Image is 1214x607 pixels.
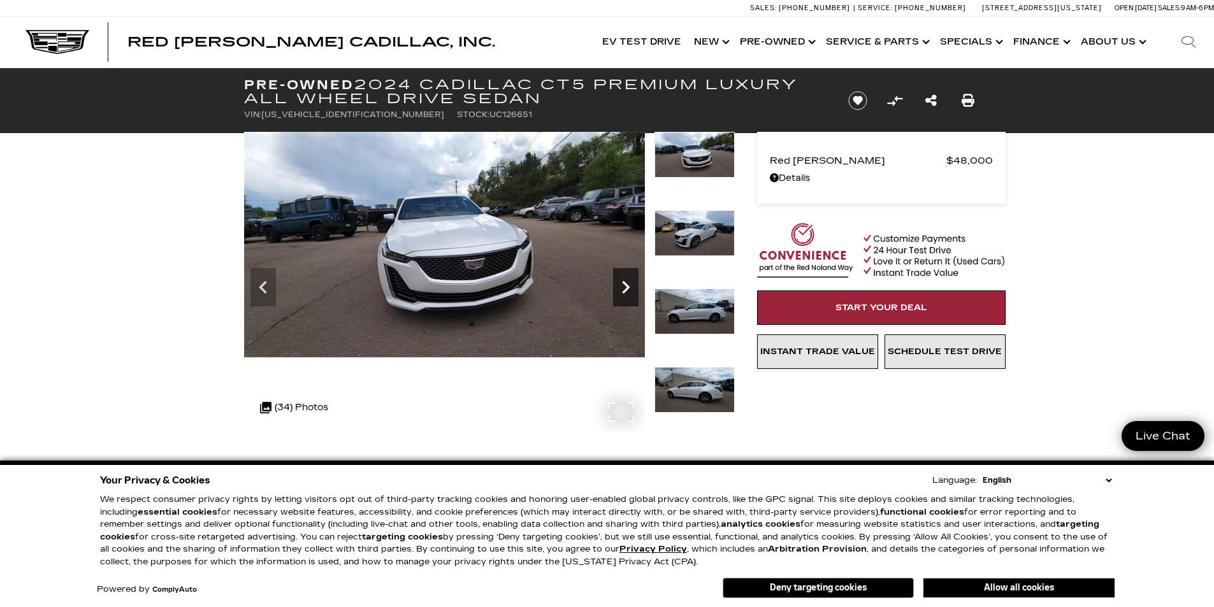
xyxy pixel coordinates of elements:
[97,585,197,594] div: Powered by
[932,476,977,485] div: Language:
[750,4,777,12] span: Sales:
[100,494,1115,568] p: We respect consumer privacy rights by letting visitors opt out of third-party tracking cookies an...
[885,334,1006,369] a: Schedule Test Drive
[770,152,946,169] span: Red [PERSON_NAME]
[1158,4,1181,12] span: Sales:
[721,519,800,529] strong: analytics cookies
[152,586,197,594] a: ComplyAuto
[1181,4,1214,12] span: 9 AM-6 PM
[100,519,1099,542] strong: targeting cookies
[1007,17,1074,68] a: Finance
[489,110,532,119] span: UC126651
[723,578,914,598] button: Deny targeting cookies
[613,268,639,306] div: Next
[1129,429,1197,443] span: Live Chat
[885,91,904,110] button: Compare Vehicle
[844,90,872,111] button: Save vehicle
[250,268,276,306] div: Previous
[362,532,443,542] strong: targeting cookies
[138,507,217,517] strong: essential cookies
[888,346,1002,357] span: Schedule Test Drive
[254,392,335,423] div: (34) Photos
[1115,4,1157,12] span: Open [DATE]
[127,34,495,50] span: Red [PERSON_NAME] Cadillac, Inc.
[820,17,934,68] a: Service & Parts
[962,92,974,110] a: Print this Pre-Owned 2024 Cadillac CT5 Premium Luxury All Wheel Drive Sedan
[880,507,964,517] strong: functional cookies
[1074,17,1150,68] a: About Us
[244,110,261,119] span: VIN:
[757,290,1006,325] a: Start Your Deal
[770,152,993,169] a: Red [PERSON_NAME] $48,000
[244,132,645,357] img: Used 2024 Crystal White Tricoat Cadillac Premium Luxury image 3
[946,152,993,169] span: $48,000
[654,210,735,256] img: Used 2024 Crystal White Tricoat Cadillac Premium Luxury image 4
[853,4,969,11] a: Service: [PHONE_NUMBER]
[768,544,867,554] strong: Arbitration Provision
[979,474,1115,487] select: Language Select
[1122,421,1204,451] a: Live Chat
[733,17,820,68] a: Pre-Owned
[982,4,1102,12] a: [STREET_ADDRESS][US_STATE]
[835,303,927,313] span: Start Your Deal
[858,4,893,12] span: Service:
[779,4,850,12] span: [PHONE_NUMBER]
[654,289,735,334] img: Used 2024 Crystal White Tricoat Cadillac Premium Luxury image 5
[688,17,733,68] a: New
[457,110,489,119] span: Stock:
[760,346,875,357] span: Instant Trade Value
[100,471,210,489] span: Your Privacy & Cookies
[750,4,853,11] a: Sales: [PHONE_NUMBER]
[244,77,354,92] strong: Pre-Owned
[261,110,444,119] span: [US_VEHICLE_IDENTIFICATION_NUMBER]
[923,578,1115,597] button: Allow all cookies
[895,4,966,12] span: [PHONE_NUMBER]
[925,92,937,110] a: Share this Pre-Owned 2024 Cadillac CT5 Premium Luxury All Wheel Drive Sedan
[770,169,993,187] a: Details
[654,367,735,413] img: Used 2024 Crystal White Tricoat Cadillac Premium Luxury image 6
[619,544,687,554] a: Privacy Policy
[127,36,495,48] a: Red [PERSON_NAME] Cadillac, Inc.
[654,132,735,178] img: Used 2024 Crystal White Tricoat Cadillac Premium Luxury image 3
[244,78,827,106] h1: 2024 Cadillac CT5 Premium Luxury All Wheel Drive Sedan
[757,334,878,369] a: Instant Trade Value
[596,17,688,68] a: EV Test Drive
[25,30,89,54] img: Cadillac Dark Logo with Cadillac White Text
[934,17,1007,68] a: Specials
